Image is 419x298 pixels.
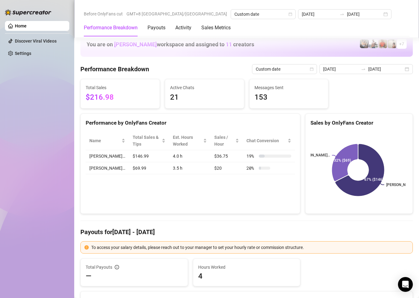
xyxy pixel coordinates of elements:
span: 153 [254,92,323,103]
h1: You are on workspace and assigned to creators [87,41,254,48]
span: GMT+8 [GEOGRAPHIC_DATA]/[GEOGRAPHIC_DATA] [126,9,227,19]
td: $69.99 [129,162,169,174]
span: Custom date [234,10,292,19]
a: Home [15,23,27,28]
text: [PERSON_NAME]… [299,153,330,158]
img: Justin [378,39,387,48]
a: Settings [15,51,31,56]
span: 11 [226,41,232,48]
span: 21 [170,92,239,103]
td: 4.0 h [169,150,211,162]
td: $20 [211,162,243,174]
td: [PERSON_NAME]… [86,162,129,174]
td: 3.5 h [169,162,211,174]
a: Discover Viral Videos [15,39,57,43]
img: Ralphy [388,39,396,48]
th: Chat Conversion [243,131,295,150]
input: End date [347,11,382,18]
span: calendar [310,67,314,71]
td: $36.75 [211,150,243,162]
img: George [360,39,369,48]
span: info-circle [115,265,119,269]
td: [PERSON_NAME]… [86,150,129,162]
div: Sales by OnlyFans Creator [310,119,408,127]
text: [PERSON_NAME]… [386,183,417,187]
span: exclamation-circle [84,245,89,250]
span: [PERSON_NAME] [114,41,157,48]
img: logo-BBDzfeDw.svg [5,9,51,15]
span: $216.98 [86,92,155,103]
td: $146.99 [129,150,169,162]
span: + 7 [399,40,404,47]
span: to [361,67,366,72]
span: Total Payouts [86,264,112,271]
span: 20 % [246,165,256,172]
span: 19 % [246,153,256,159]
span: — [86,271,92,281]
th: Sales / Hour [211,131,243,150]
span: to [340,12,344,17]
div: Open Intercom Messenger [398,277,413,292]
div: Payouts [148,24,165,31]
span: Total Sales & Tips [133,134,160,147]
span: swap-right [361,67,366,72]
span: swap-right [340,12,344,17]
span: Messages Sent [254,84,323,91]
span: Name [89,137,120,144]
span: 4 [198,271,295,281]
th: Name [86,131,129,150]
span: calendar [289,12,292,16]
div: Performance by OnlyFans Creator [86,119,295,127]
span: Chat Conversion [246,137,286,144]
th: Total Sales & Tips [129,131,169,150]
span: Sales / Hour [214,134,234,147]
input: Start date [302,11,337,18]
span: Custom date [256,64,313,74]
input: Start date [323,66,358,72]
span: Total Sales [86,84,155,91]
input: End date [368,66,404,72]
div: Est. Hours Worked [173,134,202,147]
div: Performance Breakdown [84,24,138,31]
div: Activity [175,24,191,31]
span: Active Chats [170,84,239,91]
div: Sales Metrics [201,24,231,31]
h4: Performance Breakdown [80,65,149,73]
div: To access your salary details, please reach out to your manager to set your hourly rate or commis... [91,244,409,251]
span: Hours Worked [198,264,295,271]
span: Before OnlyFans cut [84,9,123,19]
h4: Payouts for [DATE] - [DATE] [80,228,413,236]
img: JUSTIN [369,39,378,48]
